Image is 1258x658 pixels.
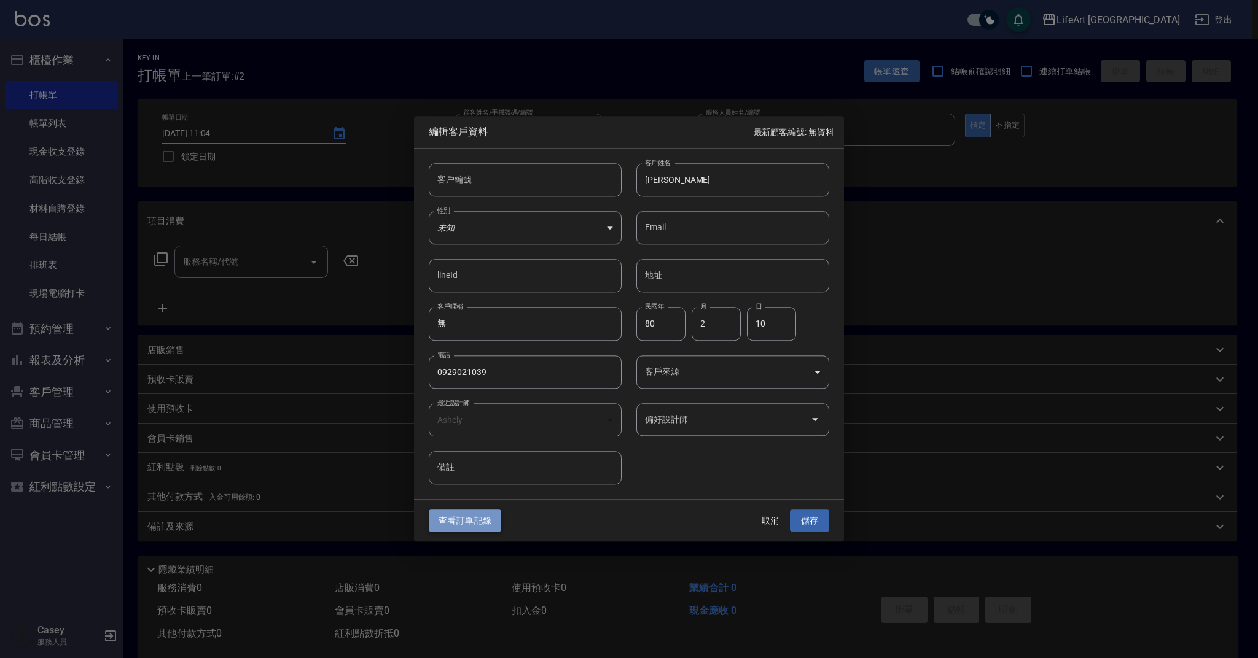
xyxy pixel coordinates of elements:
[756,302,762,311] label: 日
[429,509,501,532] button: 查看訂單記錄
[437,302,463,311] label: 客戶暱稱
[429,126,754,138] span: 編輯客戶資料
[805,410,825,430] button: Open
[700,302,706,311] label: 月
[429,403,622,436] div: Ashely
[754,126,834,139] p: 最新顧客編號: 無資料
[437,350,450,359] label: 電話
[751,509,790,532] button: 取消
[437,223,455,233] em: 未知
[645,158,671,167] label: 客戶姓名
[790,509,829,532] button: 儲存
[645,302,664,311] label: 民國年
[437,206,450,215] label: 性別
[437,398,469,407] label: 最近設計師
